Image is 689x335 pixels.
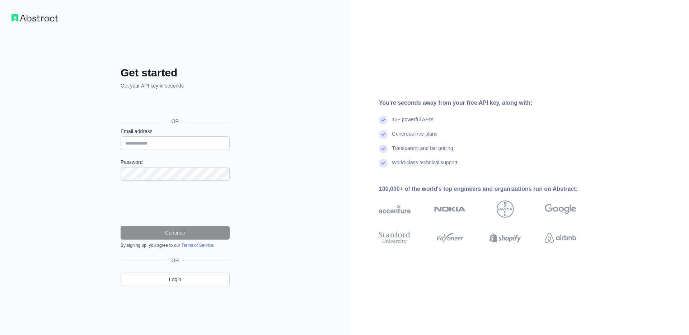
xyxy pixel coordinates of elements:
img: airbnb [545,230,576,246]
div: 15+ powerful API's [392,116,433,130]
h2: Get started [121,66,230,79]
img: check mark [379,145,388,153]
img: check mark [379,159,388,167]
a: Login [121,273,230,286]
img: payoneer [434,230,466,246]
div: Transparent and fair pricing [392,145,453,159]
img: bayer [497,200,514,218]
img: check mark [379,130,388,139]
iframe: reCAPTCHA [121,189,230,217]
img: accenture [379,200,411,218]
a: Terms of Service [181,243,213,248]
div: World-class technical support [392,159,458,173]
img: check mark [379,116,388,124]
iframe: Sign in with Google Button [117,97,232,113]
div: Generous free plans [392,130,437,145]
span: OR [169,257,182,264]
button: Continue [121,226,230,240]
label: Password [121,159,230,166]
img: google [545,200,576,218]
img: nokia [434,200,466,218]
img: Workflow [11,14,58,22]
label: Email address [121,128,230,135]
span: OR [166,118,185,125]
div: By signing up, you agree to our . [121,242,230,248]
p: Get your API key in seconds [121,82,230,89]
div: You're seconds away from your free API key, along with: [379,99,599,107]
div: 100,000+ of the world's top engineers and organizations run on Abstract: [379,185,599,193]
img: shopify [489,230,521,246]
img: stanford university [379,230,411,246]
